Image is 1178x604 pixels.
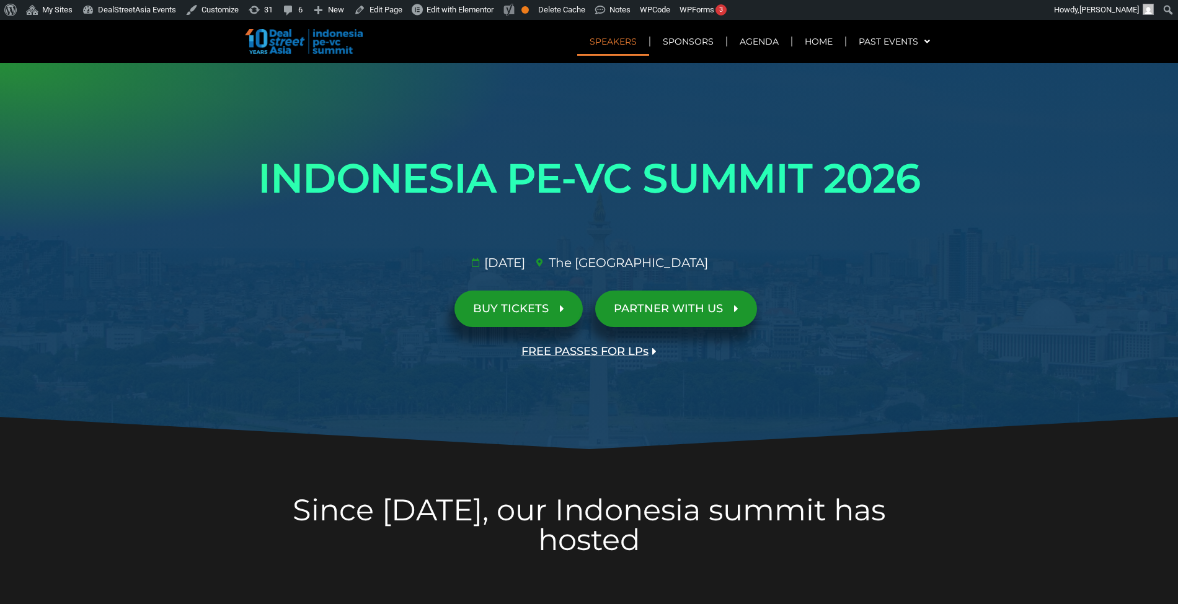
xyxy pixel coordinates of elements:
a: Past Events [846,27,942,56]
span: FREE PASSES FOR LPs [521,346,649,357]
a: BUY TICKETS [454,291,583,327]
span: BUY TICKETS [473,303,549,315]
a: Home [792,27,845,56]
span: PARTNER WITH US [614,303,723,315]
a: Sponsors [650,27,726,56]
span: Edit with Elementor [427,5,494,14]
h1: INDONESIA PE-VC SUMMIT 2026 [242,144,936,213]
span: [DATE]​ [481,253,525,272]
a: Speakers [577,27,649,56]
div: OK [521,6,529,14]
a: FREE PASSES FOR LPs [503,333,675,370]
div: 3 [715,4,727,15]
a: Agenda [727,27,791,56]
span: The [GEOGRAPHIC_DATA]​ [546,253,708,272]
span: [PERSON_NAME] [1079,5,1139,14]
a: PARTNER WITH US [595,291,757,327]
h2: Since [DATE], our Indonesia summit has hosted [242,495,936,554]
